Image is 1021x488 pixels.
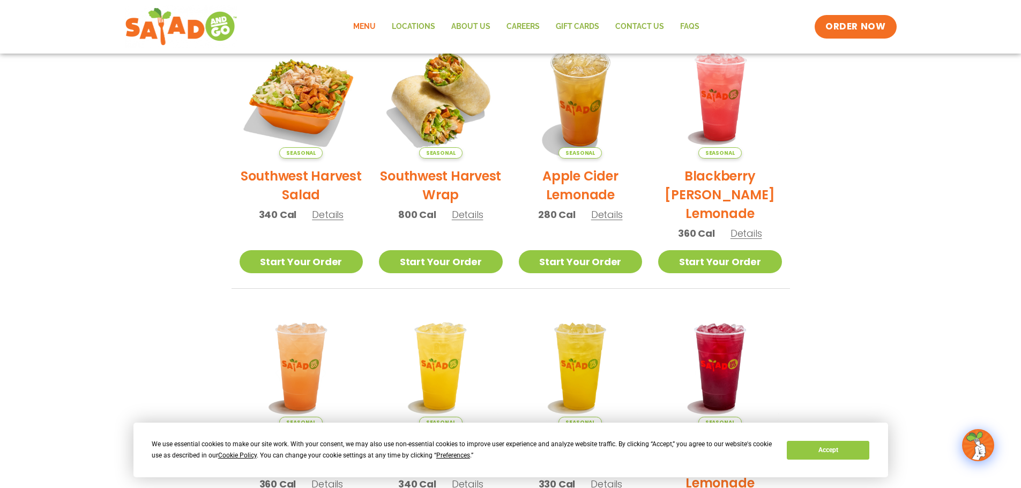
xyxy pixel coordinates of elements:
[379,250,503,273] a: Start Your Order
[698,417,742,428] span: Seasonal
[279,147,323,159] span: Seasonal
[519,250,643,273] a: Start Your Order
[379,305,503,429] img: Product photo for Sunkissed Yuzu Lemonade
[240,305,363,429] img: Product photo for Summer Stone Fruit Lemonade
[658,167,782,223] h2: Blackberry [PERSON_NAME] Lemonade
[731,227,762,240] span: Details
[419,417,463,428] span: Seasonal
[658,305,782,429] img: Product photo for Black Cherry Orchard Lemonade
[498,14,548,39] a: Careers
[591,208,623,221] span: Details
[548,14,607,39] a: GIFT CARDS
[398,207,436,222] span: 800 Cal
[279,417,323,428] span: Seasonal
[658,250,782,273] a: Start Your Order
[678,226,715,241] span: 360 Cal
[607,14,672,39] a: Contact Us
[379,167,503,204] h2: Southwest Harvest Wrap
[125,5,238,48] img: new-SAG-logo-768×292
[345,14,707,39] nav: Menu
[133,423,888,477] div: Cookie Consent Prompt
[240,250,363,273] a: Start Your Order
[379,35,503,159] img: Product photo for Southwest Harvest Wrap
[218,452,257,459] span: Cookie Policy
[698,147,742,159] span: Seasonal
[345,14,384,39] a: Menu
[436,452,470,459] span: Preferences
[312,208,344,221] span: Details
[419,147,463,159] span: Seasonal
[152,439,774,461] div: We use essential cookies to make our site work. With your consent, we may also use non-essential ...
[558,417,602,428] span: Seasonal
[825,20,885,33] span: ORDER NOW
[519,35,643,159] img: Product photo for Apple Cider Lemonade
[384,14,443,39] a: Locations
[519,305,643,429] img: Product photo for Mango Grove Lemonade
[519,167,643,204] h2: Apple Cider Lemonade
[787,441,869,460] button: Accept
[815,15,896,39] a: ORDER NOW
[538,207,576,222] span: 280 Cal
[558,147,602,159] span: Seasonal
[658,35,782,159] img: Product photo for Blackberry Bramble Lemonade
[443,14,498,39] a: About Us
[240,35,363,159] img: Product photo for Southwest Harvest Salad
[240,167,363,204] h2: Southwest Harvest Salad
[963,430,993,460] img: wpChatIcon
[259,207,297,222] span: 340 Cal
[672,14,707,39] a: FAQs
[452,208,483,221] span: Details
